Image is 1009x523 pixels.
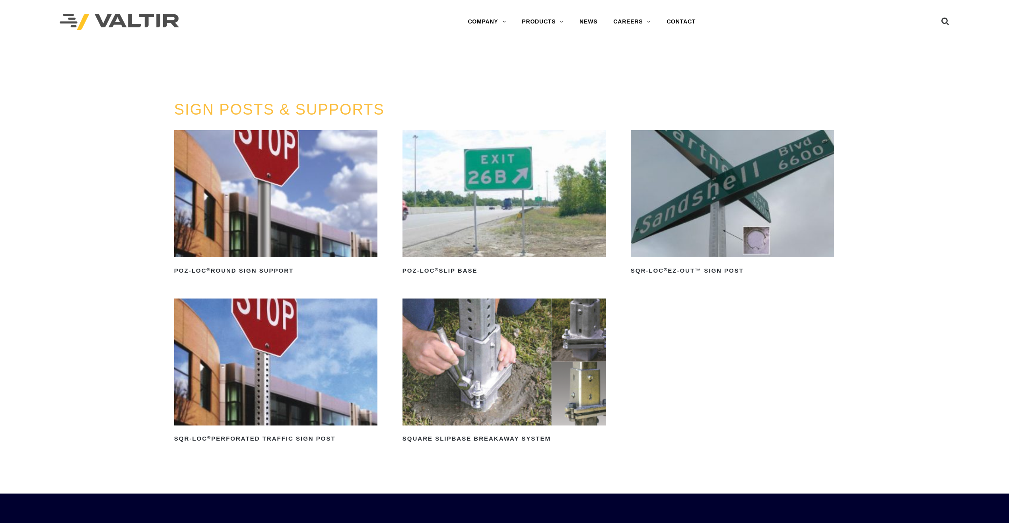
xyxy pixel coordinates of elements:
[207,435,211,440] sup: ®
[435,267,439,272] sup: ®
[664,267,668,272] sup: ®
[174,130,377,277] a: POZ-LOC®Round Sign Support
[460,14,514,30] a: COMPANY
[402,130,606,277] a: POZ-LOC®Slip Base
[659,14,704,30] a: CONTACT
[402,299,606,445] a: Square Slipbase Breakaway System
[174,299,377,445] a: SQR-LOC®Perforated Traffic Sign Post
[174,101,385,118] a: SIGN POSTS & SUPPORTS
[572,14,605,30] a: NEWS
[174,433,377,445] h2: SQR-LOC Perforated Traffic Sign Post
[631,264,834,277] h2: SQR-LOC EZ-Out™ Sign Post
[206,267,210,272] sup: ®
[402,433,606,445] h2: Square Slipbase Breakaway System
[174,264,377,277] h2: POZ-LOC Round Sign Support
[605,14,659,30] a: CAREERS
[631,130,834,277] a: SQR-LOC®EZ-Out™ Sign Post
[60,14,179,30] img: Valtir
[514,14,572,30] a: PRODUCTS
[402,264,606,277] h2: POZ-LOC Slip Base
